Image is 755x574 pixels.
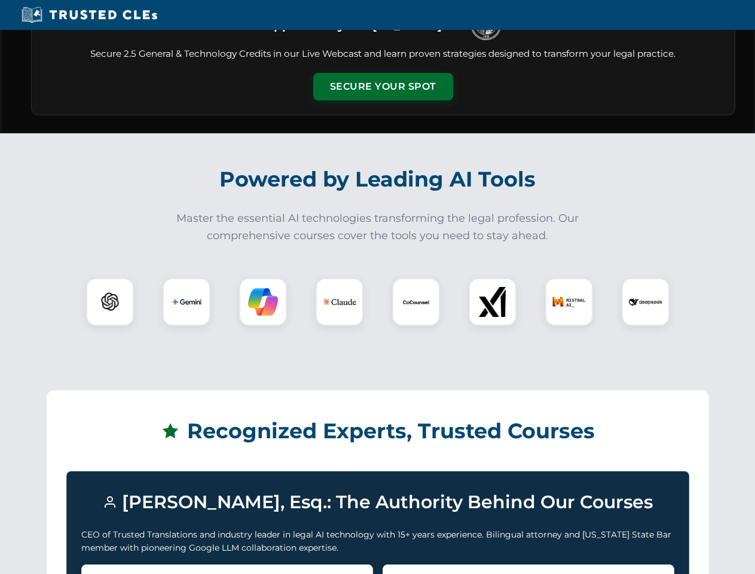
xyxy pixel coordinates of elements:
[316,278,363,326] div: Claude
[47,158,709,200] h2: Powered by Leading AI Tools
[401,287,431,317] img: CoCounsel Logo
[478,287,508,317] img: xAI Logo
[248,287,278,317] img: Copilot Logo
[86,278,134,326] div: ChatGPT
[629,285,662,319] img: DeepSeek Logo
[66,410,689,452] h2: Recognized Experts, Trusted Courses
[18,6,161,24] img: Trusted CLEs
[46,47,720,61] p: Secure 2.5 General & Technology Credits in our Live Webcast and learn proven strategies designed ...
[169,210,587,245] p: Master the essential AI technologies transforming the legal profession. Our comprehensive courses...
[81,528,674,555] p: CEO of Trusted Translations and industry leader in legal AI technology with 15+ years experience....
[239,278,287,326] div: Copilot
[323,285,356,319] img: Claude Logo
[622,278,670,326] div: DeepSeek
[313,73,453,100] button: Secure Your Spot
[392,278,440,326] div: CoCounsel
[545,278,593,326] div: Mistral AI
[81,486,674,518] h3: [PERSON_NAME], Esq.: The Authority Behind Our Courses
[172,287,201,317] img: Gemini Logo
[469,278,516,326] div: xAI
[552,285,586,319] img: Mistral AI Logo
[163,278,210,326] div: Gemini
[93,285,127,319] img: ChatGPT Logo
